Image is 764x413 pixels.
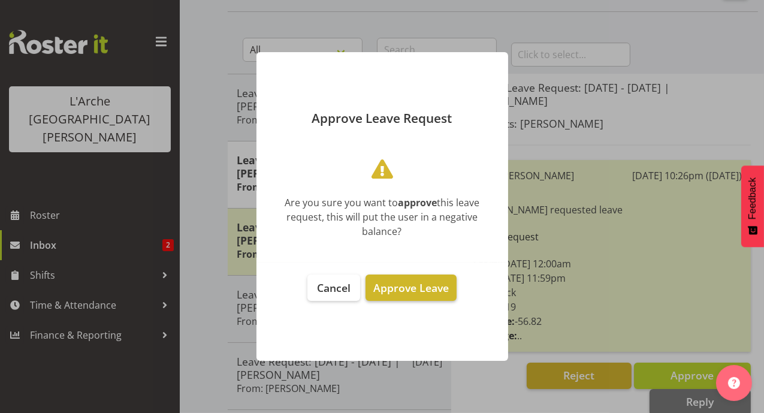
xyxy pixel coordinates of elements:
[268,112,496,125] p: Approve Leave Request
[274,195,490,239] div: Are you sure you want to this leave request, this will put the user in a negative balance?
[741,165,764,247] button: Feedback - Show survey
[317,281,351,295] span: Cancel
[366,275,457,301] button: Approve Leave
[398,196,437,209] b: approve
[747,177,758,219] span: Feedback
[373,281,449,295] span: Approve Leave
[728,377,740,389] img: help-xxl-2.png
[307,275,360,301] button: Cancel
